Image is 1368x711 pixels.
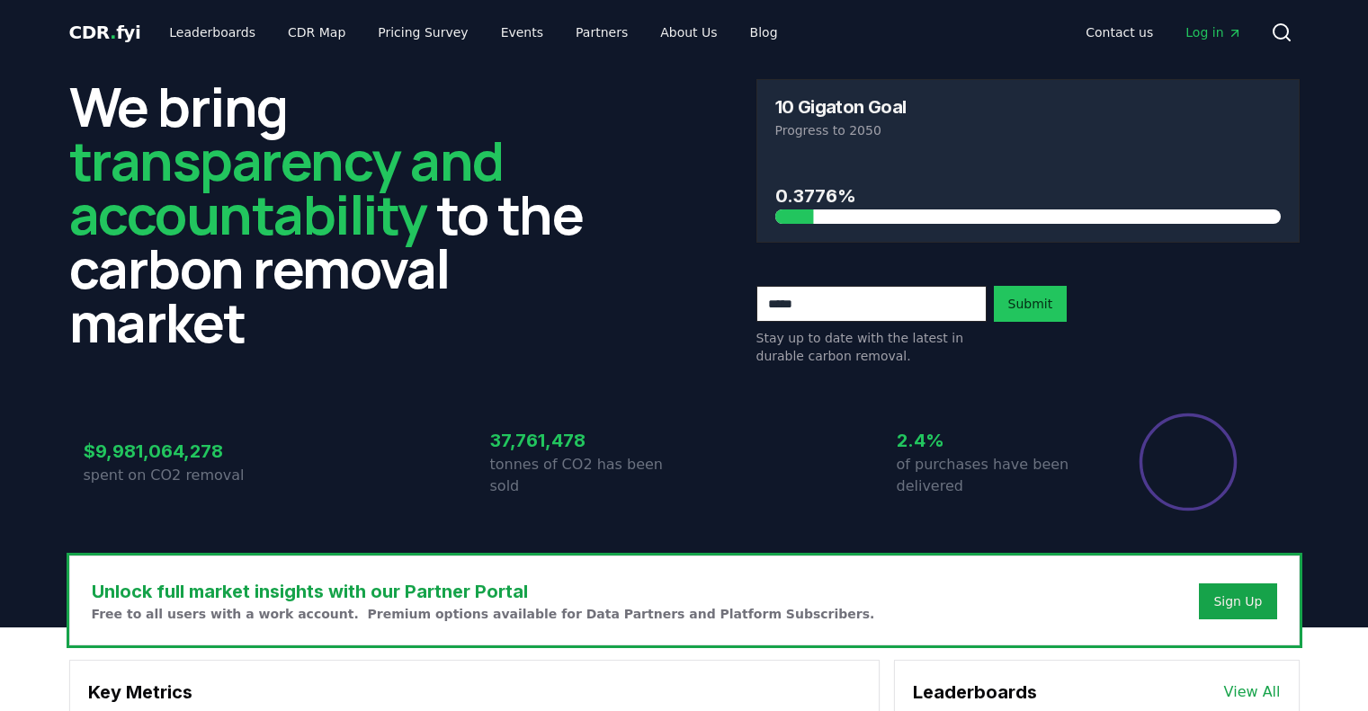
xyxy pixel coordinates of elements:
[736,16,792,49] a: Blog
[1138,412,1238,512] div: Percentage of sales delivered
[756,329,987,365] p: Stay up to date with the latest in durable carbon removal.
[110,22,116,43] span: .
[273,16,360,49] a: CDR Map
[69,22,141,43] span: CDR fyi
[1171,16,1256,49] a: Log in
[88,679,861,706] h3: Key Metrics
[490,427,684,454] h3: 37,761,478
[775,121,1281,139] p: Progress to 2050
[775,98,907,116] h3: 10 Gigaton Goal
[1224,681,1281,703] a: View All
[92,605,875,623] p: Free to all users with a work account. Premium options available for Data Partners and Platform S...
[897,454,1091,497] p: of purchases have been delivered
[1185,23,1241,41] span: Log in
[897,427,1091,454] h3: 2.4%
[1071,16,1167,49] a: Contact us
[775,182,1281,209] h3: 0.3776%
[994,286,1068,322] button: Submit
[92,578,875,605] h3: Unlock full market insights with our Partner Portal
[84,465,278,486] p: spent on CO2 removal
[913,679,1037,706] h3: Leaderboards
[1213,592,1262,610] a: Sign Up
[155,16,270,49] a: Leaderboards
[69,20,141,45] a: CDR.fyi
[69,123,504,251] span: transparency and accountability
[155,16,791,49] nav: Main
[490,454,684,497] p: tonnes of CO2 has been sold
[363,16,482,49] a: Pricing Survey
[84,438,278,465] h3: $9,981,064,278
[487,16,558,49] a: Events
[69,79,612,349] h2: We bring to the carbon removal market
[646,16,731,49] a: About Us
[1071,16,1256,49] nav: Main
[561,16,642,49] a: Partners
[1199,583,1276,619] button: Sign Up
